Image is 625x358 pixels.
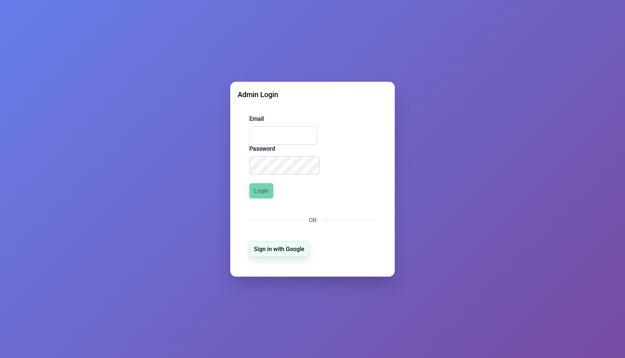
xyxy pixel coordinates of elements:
[249,242,309,257] button: Sign in with Google
[249,145,376,153] label: Password
[249,115,376,123] label: Email
[249,183,273,199] button: Login
[238,89,387,100] div: Admin Login
[254,245,304,254] span: Sign in with Google
[249,216,376,225] div: OR
[254,186,269,195] span: Login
